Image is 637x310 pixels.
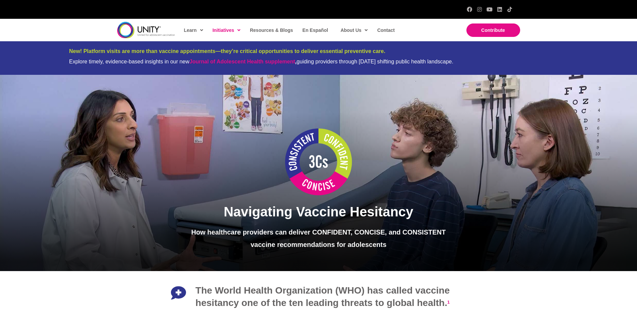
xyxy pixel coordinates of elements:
[377,28,395,33] span: Contact
[481,28,505,33] span: Contribute
[507,7,512,12] a: TikTok
[285,128,352,196] img: 3Cs Logo white center
[195,285,450,308] span: The World Health Organization (WHO) has called vaccine hesitancy one of the ten leading threats t...
[184,25,203,35] span: Learn
[69,48,385,54] span: New! Platform visits are more than vaccine appointments—they’re critical opportunities to deliver...
[487,7,492,12] a: YouTube
[337,22,370,38] a: About Us
[466,23,520,37] a: Contribute
[340,25,368,35] span: About Us
[303,28,328,33] span: En Español
[447,298,450,308] a: 1
[497,7,502,12] a: LinkedIn
[189,59,297,64] strong: ,
[189,59,295,64] a: Journal of Adolescent Health supplement
[477,7,482,12] a: Instagram
[246,22,295,38] a: Resources & Blogs
[224,204,413,219] span: Navigating Vaccine Hesitancy
[69,58,568,65] div: Explore timely, evidence-based insights in our new guiding providers through [DATE] shifting publ...
[467,7,472,12] a: Facebook
[213,25,241,35] span: Initiatives
[299,22,331,38] a: En Español
[117,22,175,38] img: unity-logo-dark
[374,22,397,38] a: Contact
[180,226,457,251] p: How healthcare providers can deliver CONFIDENT, CONCISE, and CONSISTENT vaccine recommendations f...
[250,28,293,33] span: Resources & Blogs
[447,300,450,305] sup: 1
